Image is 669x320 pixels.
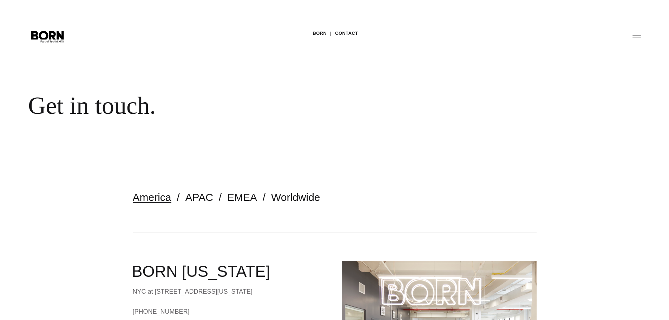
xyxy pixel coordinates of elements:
[132,261,328,282] h2: BORN [US_STATE]
[271,191,320,203] a: Worldwide
[628,29,645,44] button: Open
[133,306,328,317] a: [PHONE_NUMBER]
[335,28,358,39] a: Contact
[133,286,328,297] div: NYC at [STREET_ADDRESS][US_STATE]
[133,191,171,203] a: America
[185,191,213,203] a: APAC
[313,28,327,39] a: BORN
[227,191,257,203] a: EMEA
[28,91,428,120] div: Get in touch.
